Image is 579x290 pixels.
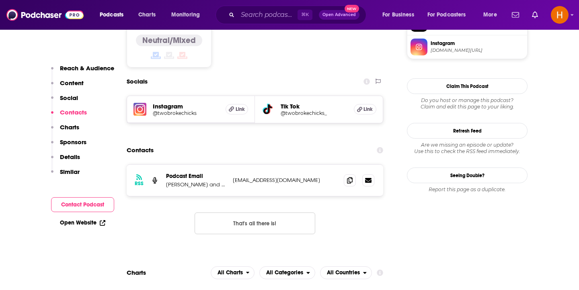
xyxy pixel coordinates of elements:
[298,10,312,20] span: ⌘ K
[407,167,528,183] a: Seeing Double?
[6,7,84,22] img: Podchaser - Follow, Share and Rate Podcasts
[127,74,148,89] h2: Socials
[60,94,78,102] p: Social
[166,173,226,180] p: Podcast Email
[142,35,196,45] h4: Neutral/Mixed
[133,103,146,116] img: iconImage
[153,102,219,110] h5: Instagram
[60,219,105,226] a: Open Website
[138,9,156,20] span: Charts
[266,270,303,276] span: All Categories
[551,6,569,24] span: Logged in as hope.m
[382,9,414,20] span: For Business
[377,8,424,21] button: open menu
[407,142,528,155] div: Are we missing an episode or update? Use this to check the RSS feed immediately.
[211,266,255,279] h2: Platforms
[60,123,79,131] p: Charts
[133,8,160,21] a: Charts
[407,97,528,104] span: Do you host or manage this podcast?
[94,8,134,21] button: open menu
[483,9,497,20] span: More
[51,79,84,94] button: Content
[529,8,541,22] a: Show notifications dropdown
[51,197,114,212] button: Contact Podcast
[127,269,146,276] h2: Charts
[226,104,248,114] a: Link
[509,8,522,22] a: Show notifications dropdown
[478,8,507,21] button: open menu
[51,153,80,168] button: Details
[407,123,528,139] button: Refresh Feed
[281,110,347,116] a: @twobrokechicks_
[171,9,200,20] span: Monitoring
[60,64,114,72] p: Reach & Audience
[363,106,373,112] span: Link
[551,6,569,24] button: Show profile menu
[236,106,245,112] span: Link
[51,123,79,138] button: Charts
[211,266,255,279] button: open menu
[354,104,376,114] a: Link
[195,212,315,234] button: Nothing here.
[223,6,374,24] div: Search podcasts, credits, & more...
[407,186,528,193] div: Report this page as a duplicate.
[51,64,114,79] button: Reach & Audience
[322,13,356,17] span: Open Advanced
[431,40,524,47] span: Instagram
[431,47,524,53] span: instagram.com/twobrokechicks
[320,266,372,279] button: open menu
[427,9,466,20] span: For Podcasters
[51,138,86,153] button: Sponsors
[218,270,243,276] span: All Charts
[407,97,528,110] div: Claim and edit this page to your liking.
[327,270,360,276] span: All Countries
[51,168,80,183] button: Similar
[320,266,372,279] h2: Countries
[281,102,347,110] h5: Tik Tok
[166,8,210,21] button: open menu
[51,108,87,123] button: Contacts
[551,6,569,24] img: User Profile
[100,9,123,20] span: Podcasts
[60,79,84,87] p: Content
[238,8,298,21] input: Search podcasts, credits, & more...
[422,8,478,21] button: open menu
[60,138,86,146] p: Sponsors
[127,143,154,158] h2: Contacts
[135,180,144,187] h3: RSS
[233,177,337,184] p: [EMAIL_ADDRESS][DOMAIN_NAME]
[259,266,315,279] button: open menu
[60,168,80,176] p: Similar
[411,39,524,55] a: Instagram[DOMAIN_NAME][URL]
[319,10,359,20] button: Open AdvancedNew
[345,5,359,12] span: New
[407,78,528,94] button: Claim This Podcast
[51,94,78,109] button: Social
[60,153,80,161] p: Details
[259,266,315,279] h2: Categories
[153,110,219,116] a: @twobrokechicks
[60,108,87,116] p: Contacts
[166,181,226,188] p: [PERSON_NAME] and [PERSON_NAME]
